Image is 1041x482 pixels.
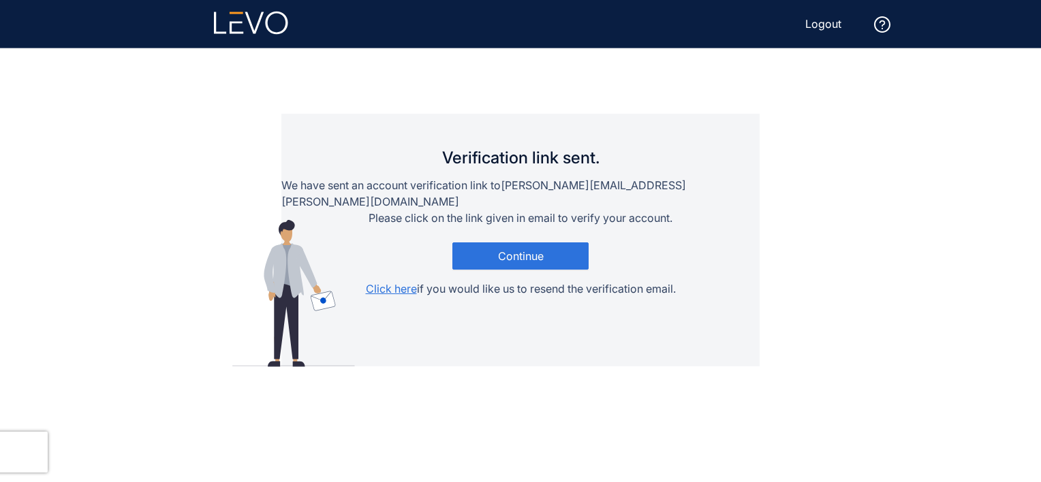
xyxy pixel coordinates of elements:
[366,280,676,297] p: if you would like us to resend the verification email.
[498,250,544,262] span: Continue
[794,13,852,35] button: Logout
[452,242,589,270] button: Continue
[805,18,841,30] span: Logout
[366,282,417,295] span: Click here
[442,155,600,161] h1: Verification link sent.
[369,210,672,226] p: Please click on the link given in email to verify your account.
[281,177,760,210] p: We have sent an account verification link to [PERSON_NAME][EMAIL_ADDRESS][PERSON_NAME][DOMAIN_NAME]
